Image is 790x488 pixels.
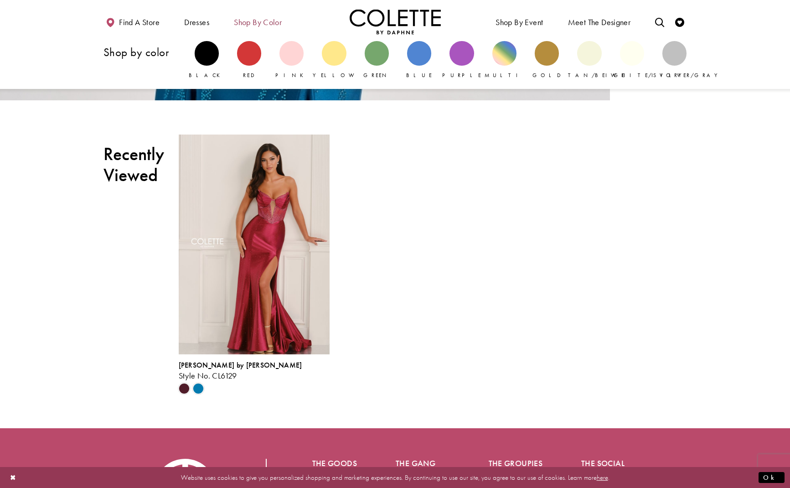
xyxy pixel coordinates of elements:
a: Toggle search [653,9,666,34]
span: Meet the designer [568,18,631,27]
h5: The social [581,459,638,468]
span: Blue [406,72,432,79]
a: Black [195,41,219,79]
span: Green [363,72,390,79]
span: Find a store [119,18,160,27]
span: Silver/Gray [653,72,722,79]
a: Visit Home Page [350,9,441,34]
h2: Recently Viewed [103,144,165,186]
span: Purple [442,72,481,79]
span: Shop By Event [496,18,543,27]
h3: Shop by color [103,46,186,58]
span: Shop By Event [493,9,545,34]
a: Meet the designer [566,9,633,34]
a: Tan/Beige [577,41,601,79]
span: [PERSON_NAME] by [PERSON_NAME] [179,360,302,370]
p: Website uses cookies to give you personalized shopping and marketing experiences. By continuing t... [66,471,724,483]
button: Submit Dialog [759,472,785,483]
button: Close Dialog [5,469,21,485]
span: Black [189,72,225,79]
div: Colette by Daphne Style No. CL6129 [179,361,330,380]
i: Peacock [193,383,204,394]
span: Tan/Beige [568,72,625,79]
a: Multi [492,41,516,79]
a: Gold [535,41,559,79]
a: Find a store [103,9,162,34]
span: Multi [485,72,524,79]
a: Red [237,41,261,79]
a: Blue [407,41,431,79]
h5: The goods [312,459,360,468]
a: Visit Colette by Daphne Style No. CL6129 Page [179,135,330,354]
span: Yellow [313,72,359,79]
a: Yellow [322,41,346,79]
span: Dresses [184,18,209,27]
h5: The gang [396,459,452,468]
a: Green [365,41,389,79]
span: White/Ivory [611,72,687,79]
span: Dresses [182,9,212,34]
a: Silver/Gray [662,41,687,79]
img: Colette by Daphne [350,9,441,34]
i: Merlot [179,383,190,394]
span: Shop by color [234,18,282,27]
span: Shop by color [232,9,284,34]
a: White/Ivory [620,41,644,79]
a: Check Wishlist [673,9,687,34]
a: Purple [449,41,474,79]
a: here [597,472,608,482]
span: Pink [275,72,308,79]
a: Pink [279,41,304,79]
span: Red [243,72,255,79]
h5: The groupies [489,459,545,468]
span: Style No. CL6129 [179,370,237,381]
span: Gold [532,72,562,79]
